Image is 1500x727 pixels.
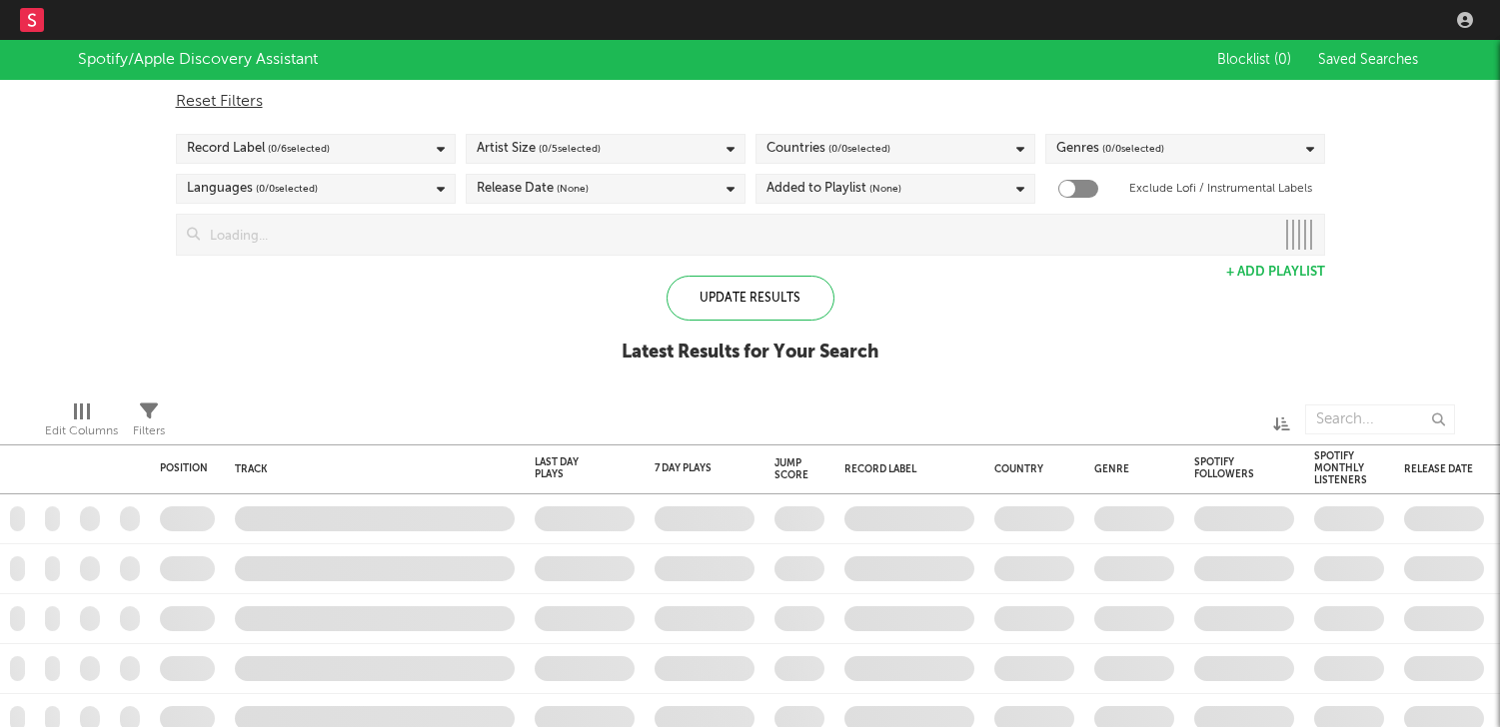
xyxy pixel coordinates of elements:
div: Jump Score [774,457,808,481]
div: Countries [766,137,890,161]
span: (None) [557,177,589,201]
div: Record Label [187,137,330,161]
div: Genres [1056,137,1164,161]
span: ( 0 / 0 selected) [256,177,318,201]
div: Latest Results for Your Search [622,341,878,364]
div: Edit Columns [45,394,118,452]
div: Edit Columns [45,419,118,443]
span: ( 0 / 6 selected) [268,137,330,161]
span: ( 0 / 0 selected) [1102,137,1164,161]
div: Spotify Monthly Listeners [1314,450,1367,486]
div: Artist Size [477,137,601,161]
input: Loading... [200,215,1274,255]
div: Record Label [844,463,964,475]
button: Saved Searches [1312,52,1422,68]
div: Last Day Plays [535,456,605,480]
div: Spotify/Apple Discovery Assistant [78,48,318,72]
div: Release Date [477,177,589,201]
span: ( 0 ) [1274,53,1291,67]
div: Track [235,463,505,475]
div: Filters [133,394,165,452]
button: + Add Playlist [1226,266,1325,279]
div: Added to Playlist [766,177,901,201]
span: Blocklist [1217,53,1291,67]
div: 7 Day Plays [655,462,725,474]
span: ( 0 / 0 selected) [828,137,890,161]
div: Filters [133,419,165,443]
div: Release Date [1404,463,1474,475]
span: Saved Searches [1318,53,1422,67]
div: Position [160,462,208,474]
div: Reset Filters [176,90,1325,114]
div: Spotify Followers [1194,456,1264,480]
div: Genre [1094,463,1164,475]
input: Search... [1305,404,1455,434]
span: (None) [869,177,901,201]
div: Languages [187,177,318,201]
label: Exclude Lofi / Instrumental Labels [1129,177,1312,201]
div: Update Results [667,276,834,321]
div: Country [994,463,1064,475]
span: ( 0 / 5 selected) [539,137,601,161]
